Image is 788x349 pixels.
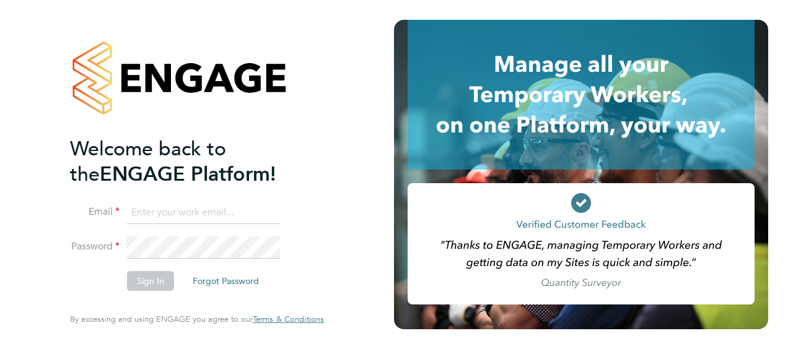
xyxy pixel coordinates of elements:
[70,136,312,187] h2: ENGAGE Platform!
[127,202,280,224] input: Enter your work email...
[70,314,324,324] span: By accessing and using ENGAGE you agree to our
[183,271,269,291] button: Forgot Password
[70,240,120,253] label: Password
[70,137,226,186] span: Welcome back to the
[127,271,174,291] button: Sign In
[253,314,324,324] span: Terms & Conditions
[253,314,324,324] a: Terms & Conditions
[70,205,120,218] label: Email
